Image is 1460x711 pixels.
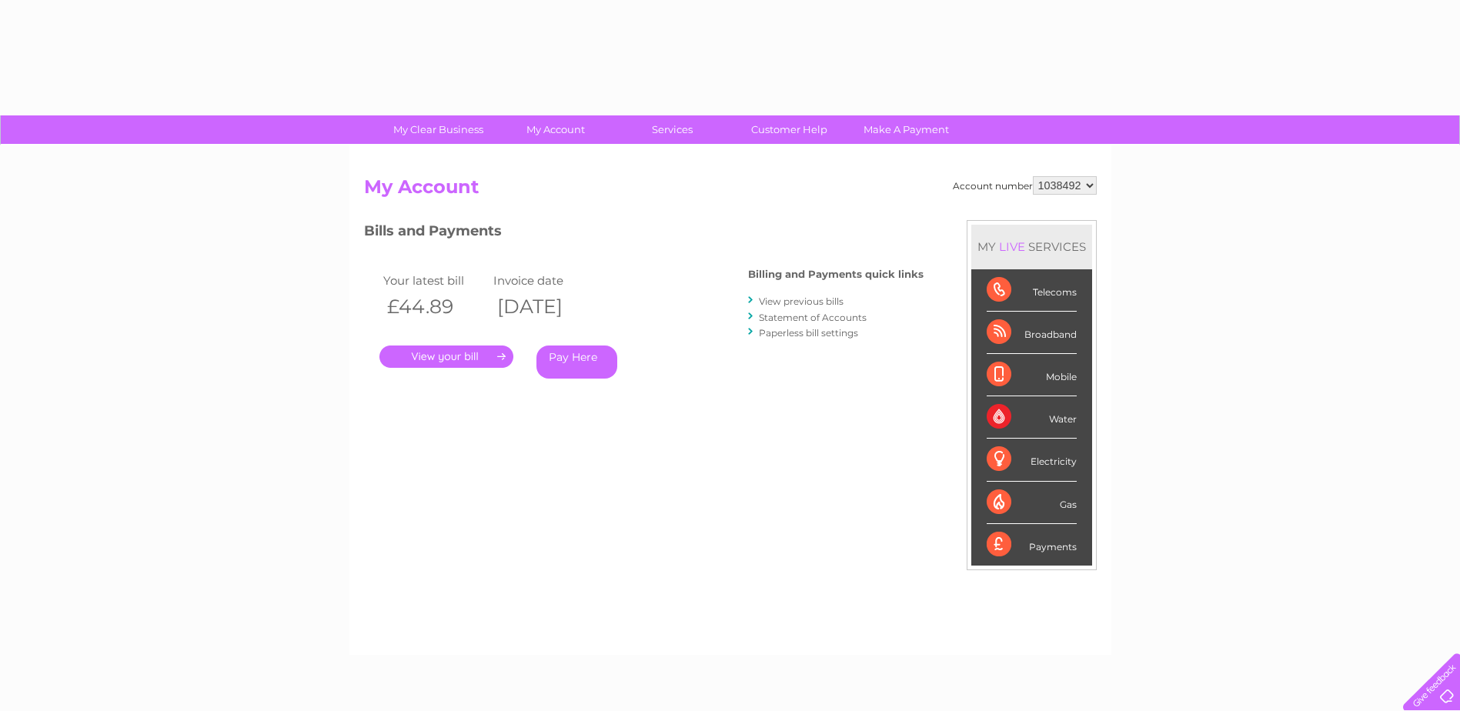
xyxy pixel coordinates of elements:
[379,345,513,368] a: .
[492,115,619,144] a: My Account
[987,396,1077,439] div: Water
[489,270,600,291] td: Invoice date
[987,439,1077,481] div: Electricity
[971,225,1092,269] div: MY SERVICES
[759,312,867,323] a: Statement of Accounts
[953,176,1097,195] div: Account number
[996,239,1028,254] div: LIVE
[364,220,924,247] h3: Bills and Payments
[987,524,1077,566] div: Payments
[375,115,502,144] a: My Clear Business
[759,327,858,339] a: Paperless bill settings
[726,115,853,144] a: Customer Help
[843,115,970,144] a: Make A Payment
[536,345,617,379] a: Pay Here
[609,115,736,144] a: Services
[987,269,1077,312] div: Telecoms
[759,295,844,307] a: View previous bills
[489,291,600,322] th: [DATE]
[987,312,1077,354] div: Broadband
[379,270,490,291] td: Your latest bill
[379,291,490,322] th: £44.89
[748,269,924,280] h4: Billing and Payments quick links
[987,482,1077,524] div: Gas
[364,176,1097,205] h2: My Account
[987,354,1077,396] div: Mobile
